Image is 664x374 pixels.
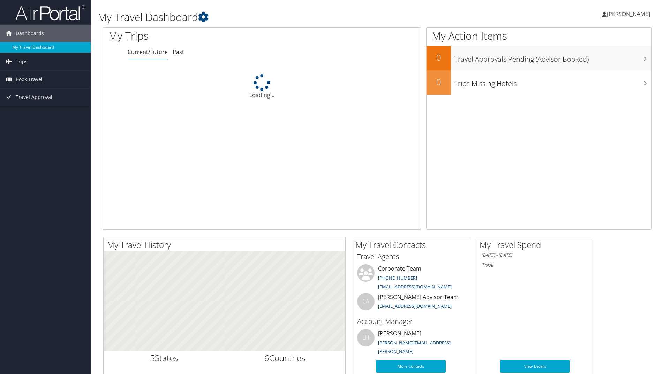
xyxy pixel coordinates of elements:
div: CA [357,293,375,310]
h6: Total [481,261,589,269]
div: Loading... [103,74,421,99]
h1: My Trips [108,29,283,43]
h1: My Travel Dashboard [98,10,470,24]
h6: [DATE] - [DATE] [481,252,589,258]
h2: Countries [230,352,340,364]
span: [PERSON_NAME] [607,10,650,18]
span: Travel Approval [16,88,52,106]
span: Trips [16,53,28,70]
div: LH [357,329,375,346]
a: Current/Future [128,48,168,56]
span: Book Travel [16,71,43,88]
h2: My Travel Contacts [355,239,470,251]
h2: My Travel History [107,239,345,251]
h2: My Travel Spend [480,239,594,251]
a: [PHONE_NUMBER] [378,275,417,281]
li: Corporate Team [354,264,468,293]
h3: Travel Approvals Pending (Advisor Booked) [454,51,651,64]
a: [PERSON_NAME][EMAIL_ADDRESS][PERSON_NAME] [378,340,451,355]
a: [EMAIL_ADDRESS][DOMAIN_NAME] [378,283,452,290]
h2: States [109,352,219,364]
h3: Travel Agents [357,252,465,262]
a: More Contacts [376,360,446,373]
h2: 0 [427,52,451,63]
h3: Account Manager [357,317,465,326]
a: [EMAIL_ADDRESS][DOMAIN_NAME] [378,303,452,309]
h2: 0 [427,76,451,88]
span: 6 [264,352,269,364]
img: airportal-logo.png [15,5,85,21]
a: 0Trips Missing Hotels [427,70,651,95]
a: 0Travel Approvals Pending (Advisor Booked) [427,46,651,70]
h1: My Action Items [427,29,651,43]
span: Dashboards [16,25,44,42]
a: [PERSON_NAME] [602,3,657,24]
h3: Trips Missing Hotels [454,75,651,88]
li: [PERSON_NAME] Advisor Team [354,293,468,315]
li: [PERSON_NAME] [354,329,468,358]
a: Past [173,48,184,56]
span: 5 [150,352,155,364]
a: View Details [500,360,570,373]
